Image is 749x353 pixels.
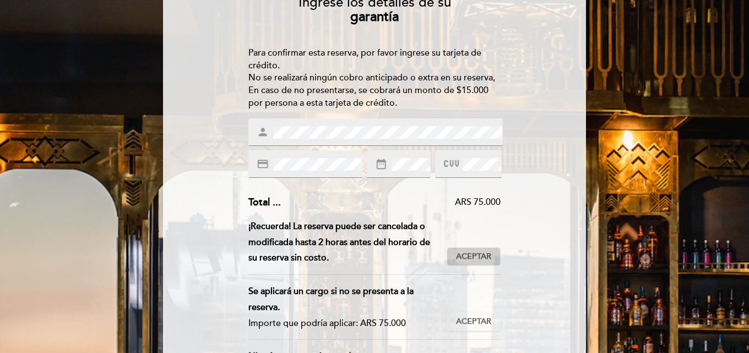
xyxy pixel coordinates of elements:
i: date_range [375,158,387,170]
div: Importe que podría aplicar: ARS 75.000 [248,316,438,332]
div: ¡Recuerda! La reserva puede ser cancelada o modificada hasta 2 horas antes del horario de su rese... [248,219,447,266]
span: Total ... [248,196,281,208]
div: Para confirmar esta reserva, por favor ingrese su tarjeta de crédito. No se realizará ningún cobr... [248,47,501,110]
button: Aceptar [447,247,501,266]
div: ARS 75.000 [281,196,501,209]
button: Aceptar [447,312,501,331]
i: credit_card [257,158,269,170]
b: garantía [350,9,399,25]
div: Se aplicará un cargo si no se presenta a la reserva. [248,284,438,316]
span: Aceptar [456,251,491,263]
i: person [257,126,269,138]
span: Aceptar [456,316,491,328]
